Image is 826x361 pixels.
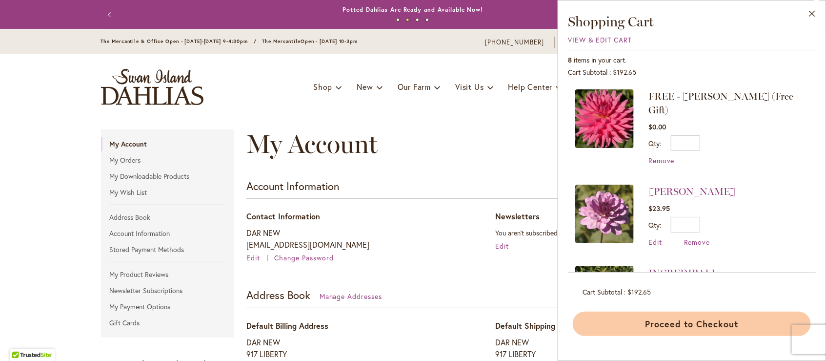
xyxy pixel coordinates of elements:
strong: My Account [101,137,234,151]
button: 2 of 4 [406,18,409,21]
span: Contact Information [246,211,320,221]
span: My Account [246,128,378,159]
a: [PERSON_NAME] [648,186,735,197]
span: New [357,82,373,92]
img: INCREDIBALL [575,266,634,325]
span: Shopping Cart [568,13,654,30]
strong: Account Information [246,179,339,193]
a: My Orders [101,153,234,168]
a: Gift Cards [101,316,234,330]
span: items in your cart. [574,55,626,64]
p: You aren't subscribed to our newsletter. [495,227,725,239]
span: FREE - [PERSON_NAME] (Free Gift) [648,90,793,116]
a: Account Information [101,226,234,241]
button: 4 of 4 [425,18,429,21]
a: Edit [648,237,662,247]
a: Remove [648,156,675,165]
a: View & Edit Cart [568,35,632,44]
span: Open - [DATE] 10-3pm [301,38,358,44]
span: 8 [568,55,572,64]
a: Remove [684,237,710,247]
span: Shop [313,82,332,92]
span: Cart Subtotal [568,67,607,77]
span: $192.65 [613,67,636,77]
a: Stored Payment Methods [101,242,234,257]
a: Address Book [101,210,234,225]
a: My Wish List [101,185,234,200]
a: My Product Reviews [101,267,234,282]
strong: Address Book [246,288,310,302]
span: $0.00 [648,122,666,131]
a: Newsletter Subscriptions [101,283,234,298]
span: $23.95 [648,204,670,213]
a: Potted Dahlias Are Ready and Available Now! [343,6,484,13]
iframe: Launch Accessibility Center [7,326,35,354]
p: DAR NEW [EMAIL_ADDRESS][DOMAIN_NAME] [246,227,476,251]
span: Newsletters [495,211,540,221]
a: store logo [101,69,203,105]
label: Qty [648,139,661,148]
label: Qty [648,220,661,230]
a: INCREDIBALL [648,267,718,279]
span: The Mercantile & Office Open - [DATE]-[DATE] 9-4:30pm / The Mercantile [101,38,301,44]
span: Help Center [508,82,553,92]
a: Manage Addresses [320,292,383,301]
span: Default Billing Address [246,320,328,331]
a: INCREDIBALL [575,266,634,328]
button: 1 of 4 [396,18,400,21]
span: Default Shipping Address [495,320,587,331]
a: My Payment Options [101,299,234,314]
img: LAUREN MICHELE [575,185,634,243]
a: My Downloadable Products [101,169,234,184]
img: HERBERT SMITH (Free Gift) [575,89,634,148]
span: Edit [246,253,260,262]
a: [PHONE_NUMBER] [485,38,544,47]
span: Cart Subtotal [583,287,622,297]
button: Previous [101,5,121,24]
a: Edit [246,253,273,262]
span: Visit Us [455,82,484,92]
a: Change Password [275,253,334,262]
span: Our Farm [398,82,431,92]
button: 3 of 4 [416,18,419,21]
a: LAUREN MICHELE [575,185,634,247]
button: Proceed to Checkout [573,312,811,336]
span: $192.65 [627,287,651,297]
a: Edit [495,241,509,251]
